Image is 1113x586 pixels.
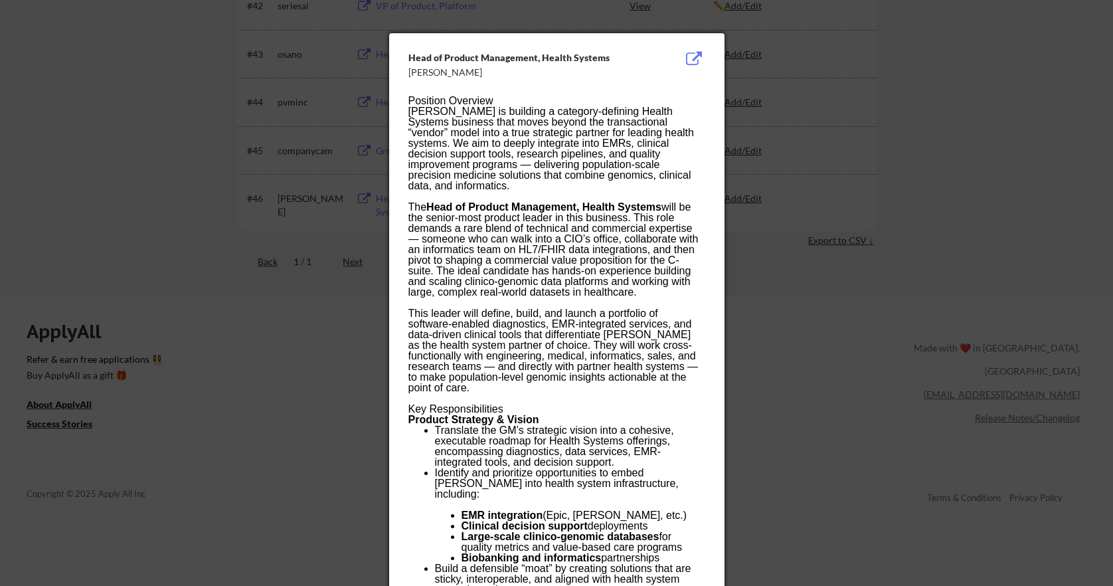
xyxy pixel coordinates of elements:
li: deployments [462,521,705,532]
h2: Key Responsibilities [408,404,705,415]
strong: Biobanking and informatics [462,552,602,563]
strong: Large-scale clinico-genomic databases [462,531,659,542]
strong: Clinical decision support [462,520,588,532]
li: Identify and prioritize opportunities to embed [PERSON_NAME] into health system infrastructure, i... [435,468,705,510]
strong: Head of Product Management, Health Systems [426,201,661,213]
h2: Position Overview [408,96,705,106]
strong: Product Strategy & Vision [408,414,539,425]
li: for quality metrics and value-based care programs [462,532,705,553]
div: [PERSON_NAME] [408,66,638,79]
p: [PERSON_NAME] is building a category-defining Health Systems business that moves beyond the trans... [408,106,705,191]
p: The will be the senior-most product leader in this business. This role demands a rare blend of te... [408,202,705,298]
li: (Epic, [PERSON_NAME], etc.) [462,510,705,521]
div: Head of Product Management, Health Systems [408,51,638,64]
p: This leader will define, build, and launch a portfolio of software-enabled diagnostics, EMR-integ... [408,308,705,393]
li: Translate the GM’s strategic vision into a cohesive, executable roadmap for Health Systems offeri... [435,425,705,468]
li: partnerships [462,553,705,563]
strong: EMR integration [462,510,543,521]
